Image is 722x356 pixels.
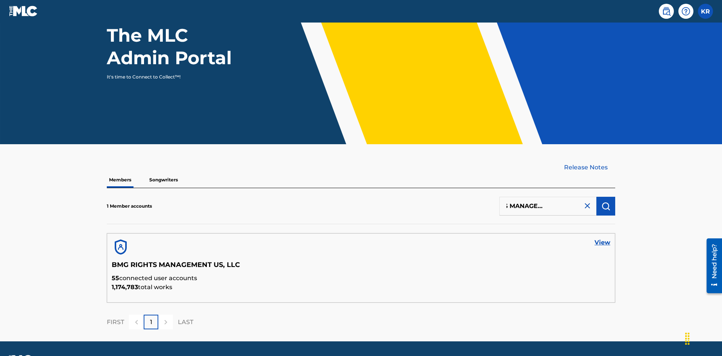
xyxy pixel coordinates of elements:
[107,203,152,210] p: 1 Member accounts
[681,7,690,16] img: help
[681,327,693,350] div: Drag
[107,318,124,327] p: FIRST
[107,2,247,69] h1: Welcome to The MLC Admin Portal
[107,172,133,188] p: Members
[150,318,152,327] p: 1
[112,283,610,292] p: total works
[659,4,674,19] a: Public Search
[107,74,237,80] p: It's time to Connect to Collect™!
[112,261,610,274] h5: BMG RIGHTS MANAGEMENT US, LLC
[178,318,193,327] p: LAST
[112,284,138,291] span: 1,174,783
[499,197,596,216] input: Search Members
[698,4,713,19] div: User Menu
[112,274,610,283] p: connected user accounts
[678,4,693,19] div: Help
[112,238,130,256] img: account
[564,163,615,172] a: Release Notes
[583,201,592,210] img: close
[701,235,722,297] iframe: Resource Center
[595,238,610,247] a: View
[112,275,119,282] span: 55
[684,320,722,356] iframe: Chat Widget
[147,172,180,188] p: Songwriters
[9,6,38,17] img: MLC Logo
[662,7,671,16] img: search
[601,202,610,211] img: Search Works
